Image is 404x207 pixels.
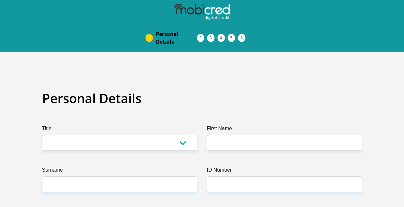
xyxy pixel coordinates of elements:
label: Surname [42,166,197,176]
label: First Name [207,125,362,135]
span: Personal Details [156,30,197,46]
label: ID Number [207,166,362,176]
input: First Name [207,135,362,151]
a: PersonalDetails [151,28,202,48]
img: mobicred logo [174,4,229,20]
label: Title [42,125,197,135]
h2: Personal Details [42,91,362,106]
input: Surname [42,176,197,192]
input: ID Number [207,176,362,192]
